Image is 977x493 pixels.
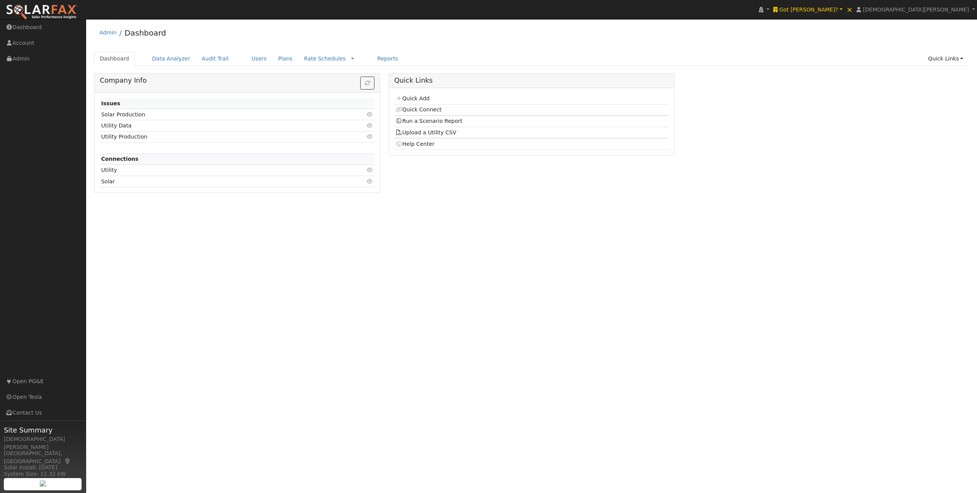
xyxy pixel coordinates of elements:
[779,7,838,13] span: Got [PERSON_NAME]?
[395,95,430,101] a: Quick Add
[100,120,330,131] td: Utility Data
[4,470,82,478] div: System Size: 12.32 kW
[366,112,373,117] i: Click to view
[64,458,71,464] a: Map
[101,100,120,106] strong: Issues
[922,52,969,66] a: Quick Links
[4,425,82,435] span: Site Summary
[100,176,330,187] td: Solar
[100,131,330,142] td: Utility Production
[40,480,46,486] img: retrieve
[395,118,462,124] a: Run a Scenario Report
[94,52,135,66] a: Dashboard
[146,52,196,66] a: Data Analyzer
[100,77,375,85] h5: Company Info
[366,179,373,184] i: Click to view
[100,165,330,176] td: Utility
[395,129,456,135] a: Upload a Utility CSV
[846,5,853,14] span: ×
[196,52,234,66] a: Audit Trail
[4,449,82,465] div: [GEOGRAPHIC_DATA], [GEOGRAPHIC_DATA]
[100,109,330,120] td: Solar Production
[101,156,139,162] strong: Connections
[366,123,373,128] i: Click to view
[395,141,435,147] a: Help Center
[394,77,669,85] h5: Quick Links
[395,106,441,113] a: Quick Connect
[124,28,166,38] a: Dashboard
[4,435,82,451] div: [DEMOGRAPHIC_DATA][PERSON_NAME]
[246,52,273,66] a: Users
[273,52,298,66] a: Plans
[6,4,78,20] img: SolarFax
[4,464,82,472] div: Solar Install: [DATE]
[863,7,969,13] span: [DEMOGRAPHIC_DATA][PERSON_NAME]
[366,134,373,139] i: Click to view
[100,29,117,36] a: Admin
[371,52,404,66] a: Reports
[304,56,346,62] a: Rate Schedules
[366,167,373,173] i: Click to view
